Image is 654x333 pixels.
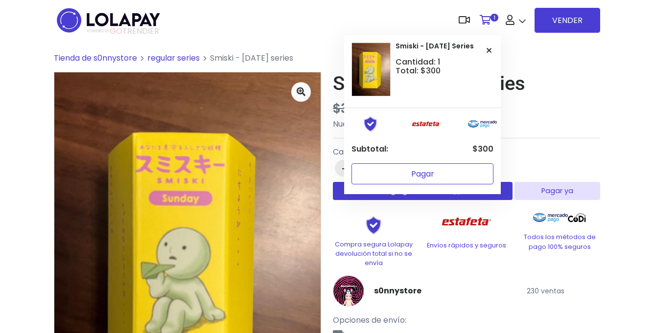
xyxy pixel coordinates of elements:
a: 1 [475,5,501,35]
a: VENDER [535,8,600,33]
a: s0nnystore [374,285,421,297]
span: GO [110,25,122,37]
div: $ [333,99,600,118]
span: Cantidad: 1 Total: $300 [396,58,441,75]
span: $300 [472,143,493,155]
s: $ [333,100,364,117]
button: Agregar al carrito [333,182,513,200]
h1: Smiski - [DATE] series [333,72,600,95]
small: 230 ventas [527,286,564,296]
button: Pagar [351,163,493,184]
span: Smiski - [DATE] series [210,52,293,64]
button: Quitar del carrito [485,43,493,59]
img: Mercado Pago Logo [460,116,505,132]
p: Nuevo, sellado. [333,118,600,130]
p: Compra segura Lolapay devolución total si no se envía [333,240,414,268]
button: - [335,160,351,177]
span: Smiski - [DATE] series [396,43,482,50]
span: POWERED BY [87,28,110,34]
img: Shield [348,116,393,132]
a: regular series [147,52,200,64]
img: Shield [349,216,398,234]
p: Todos los métodos de pago 100% seguros [519,232,600,251]
img: Estafeta Logo [434,208,499,236]
span: TRENDIER [87,27,159,36]
nav: breadcrumb [54,52,600,72]
img: logo [54,5,163,36]
a: Tienda de s0nnystore [54,52,137,64]
img: Mercado Pago Logo [533,208,568,227]
span: 1 [490,14,498,22]
button: Pagar ya [514,182,600,200]
img: Estafeta Logo [404,116,449,132]
span: Producto en oferta [333,100,367,117]
img: small_1748475802689.jpeg [351,43,391,96]
span: 320 [341,100,364,117]
img: Codi Logo [568,208,586,227]
span: Opciones de envío: [333,314,406,326]
p: Envíos rápidos y seguros [426,241,507,250]
img: s0nnystore [333,275,364,307]
p: Cantidad: [333,146,495,158]
strong: Subtotal: [351,145,388,154]
a: Smiski - [DATE] series [351,43,493,50]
